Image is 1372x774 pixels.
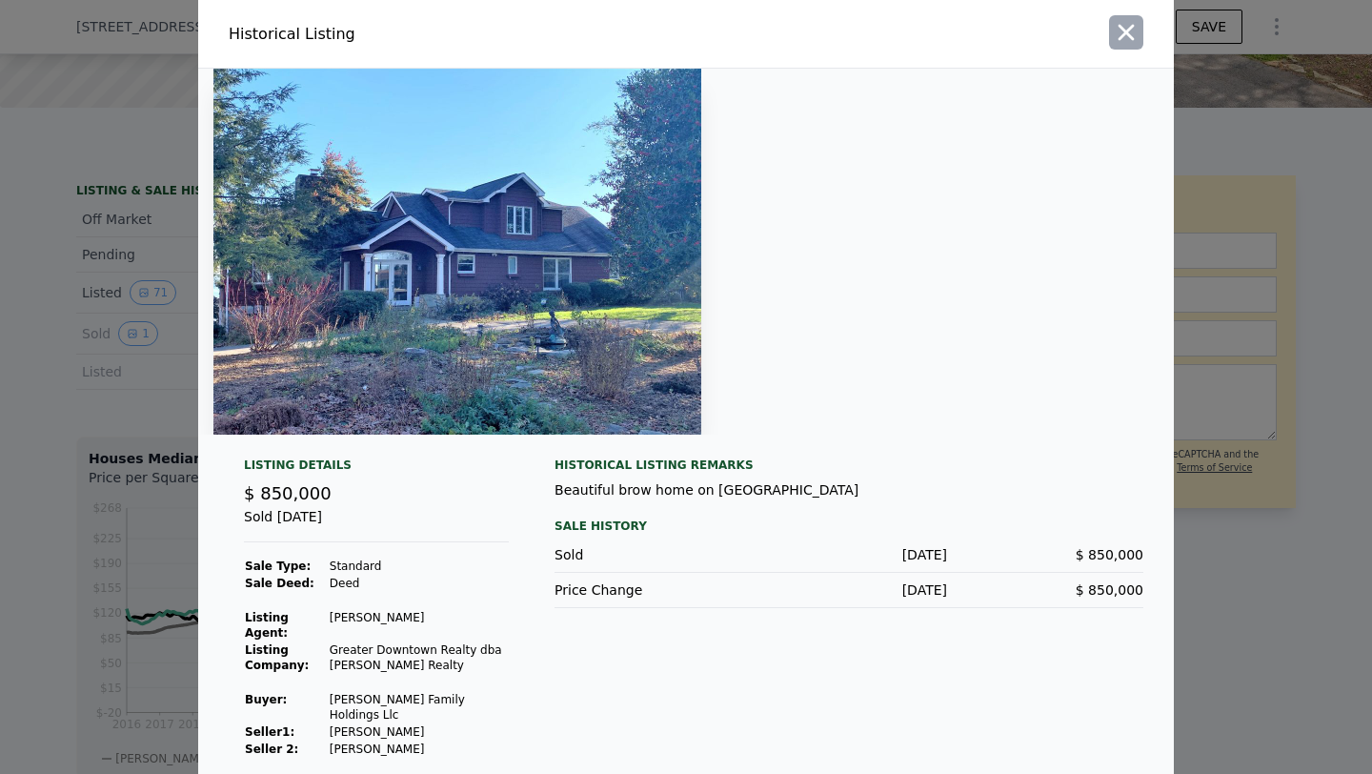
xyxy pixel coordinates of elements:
[329,741,509,758] td: [PERSON_NAME]
[329,575,509,592] td: Deed
[245,643,309,672] strong: Listing Company:
[329,609,509,642] td: [PERSON_NAME]
[329,691,509,723] td: [PERSON_NAME] Family Holdings Llc
[555,515,1143,538] div: Sale History
[555,545,751,564] div: Sold
[1076,582,1143,598] span: $ 850,000
[555,458,1143,473] div: Historical Listing remarks
[245,693,287,706] strong: Buyer :
[329,642,509,674] td: Greater Downtown Realty dba [PERSON_NAME] Realty
[555,480,1143,499] div: Beautiful brow home on [GEOGRAPHIC_DATA]
[244,483,332,503] span: $ 850,000
[751,580,947,600] div: [DATE]
[245,577,314,590] strong: Sale Deed:
[245,743,298,756] strong: Seller 2:
[751,545,947,564] div: [DATE]
[229,23,678,46] div: Historical Listing
[245,725,294,739] strong: Seller 1 :
[245,611,289,640] strong: Listing Agent:
[213,69,701,435] img: Property Img
[1076,547,1143,562] span: $ 850,000
[329,558,509,575] td: Standard
[245,560,311,573] strong: Sale Type:
[244,507,509,542] div: Sold [DATE]
[555,580,751,600] div: Price Change
[329,723,509,741] td: [PERSON_NAME]
[244,458,509,480] div: Listing Details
